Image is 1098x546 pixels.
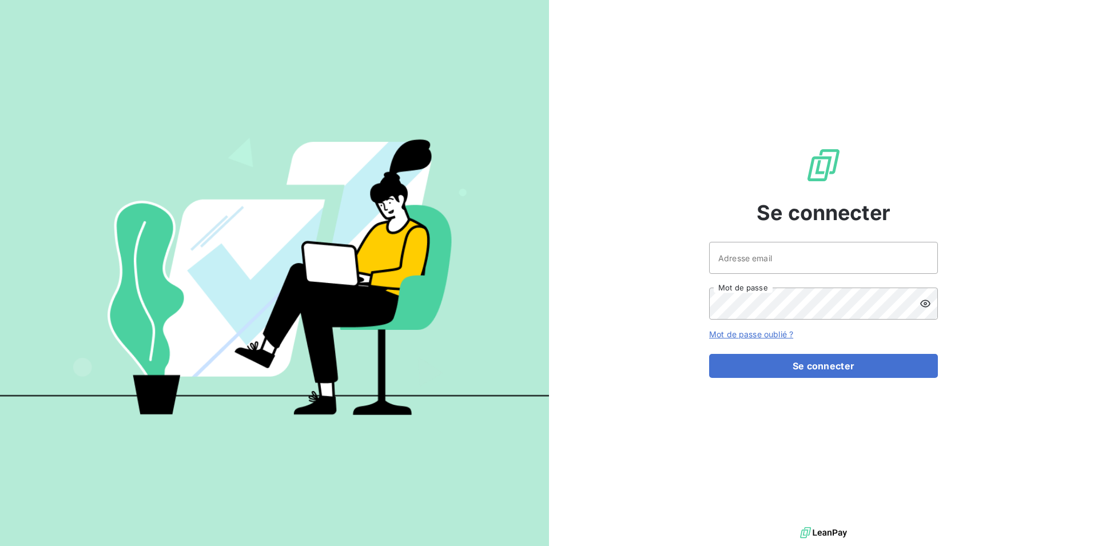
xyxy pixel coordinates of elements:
[757,197,890,228] span: Se connecter
[709,242,938,274] input: placeholder
[800,524,847,541] img: logo
[709,354,938,378] button: Se connecter
[709,329,793,339] a: Mot de passe oublié ?
[805,147,842,184] img: Logo LeanPay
